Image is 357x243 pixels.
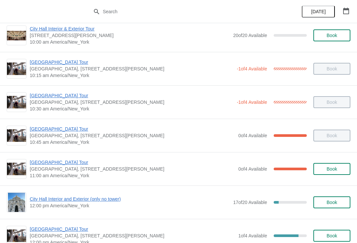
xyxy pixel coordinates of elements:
[327,166,337,172] span: Book
[102,6,268,18] input: Search
[30,202,230,209] span: 12:00 pm America/New_York
[7,129,26,142] img: City Hall Tower Tour | City Hall Visitor Center, 1400 John F Kennedy Boulevard Suite 121, Philade...
[7,62,26,75] img: City Hall Tower Tour | City Hall Visitor Center, 1400 John F Kennedy Boulevard Suite 121, Philade...
[30,105,233,112] span: 10:30 am America/New_York
[30,132,235,139] span: [GEOGRAPHIC_DATA], [STREET_ADDRESS][PERSON_NAME]
[30,92,233,99] span: [GEOGRAPHIC_DATA] Tour
[233,200,267,205] span: 17 of 20 Available
[7,96,26,109] img: City Hall Tower Tour | City Hall Visitor Center, 1400 John F Kennedy Boulevard Suite 121, Philade...
[327,33,337,38] span: Book
[7,163,26,176] img: City Hall Tower Tour | City Hall Visitor Center, 1400 John F Kennedy Boulevard Suite 121, Philade...
[30,226,235,232] span: [GEOGRAPHIC_DATA] Tour
[30,39,230,45] span: 10:00 am America/New_York
[30,139,235,145] span: 10:45 am America/New_York
[30,99,233,105] span: [GEOGRAPHIC_DATA], [STREET_ADDRESS][PERSON_NAME]
[30,72,233,79] span: 10:15 am America/New_York
[30,232,235,239] span: [GEOGRAPHIC_DATA], [STREET_ADDRESS][PERSON_NAME]
[30,25,230,32] span: City Hall Interior & Exterior Tour
[302,6,335,18] button: [DATE]
[313,196,350,208] button: Book
[30,172,235,179] span: 11:00 am America/New_York
[30,159,235,166] span: [GEOGRAPHIC_DATA] Tour
[311,9,326,14] span: [DATE]
[8,193,25,212] img: City Hall Interior and Exterior (only no tower) | | 12:00 pm America/New_York
[238,233,267,238] span: 1 of 4 Available
[238,166,267,172] span: 0 of 4 Available
[313,163,350,175] button: Book
[327,233,337,238] span: Book
[30,65,233,72] span: [GEOGRAPHIC_DATA], [STREET_ADDRESS][PERSON_NAME]
[237,66,267,71] span: -1 of 4 Available
[313,230,350,242] button: Book
[313,29,350,41] button: Book
[237,100,267,105] span: -1 of 4 Available
[30,32,230,39] span: [STREET_ADDRESS][PERSON_NAME]
[238,133,267,138] span: 0 of 4 Available
[30,166,235,172] span: [GEOGRAPHIC_DATA], [STREET_ADDRESS][PERSON_NAME]
[7,31,26,40] img: City Hall Interior & Exterior Tour | 1400 John F Kennedy Boulevard, Suite 121, Philadelphia, PA, ...
[7,229,26,242] img: City Hall Tower Tour | City Hall Visitor Center, 1400 John F Kennedy Boulevard Suite 121, Philade...
[233,33,267,38] span: 20 of 20 Available
[30,126,235,132] span: [GEOGRAPHIC_DATA] Tour
[30,59,233,65] span: [GEOGRAPHIC_DATA] Tour
[327,200,337,205] span: Book
[30,196,230,202] span: City Hall Interior and Exterior (only no tower)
